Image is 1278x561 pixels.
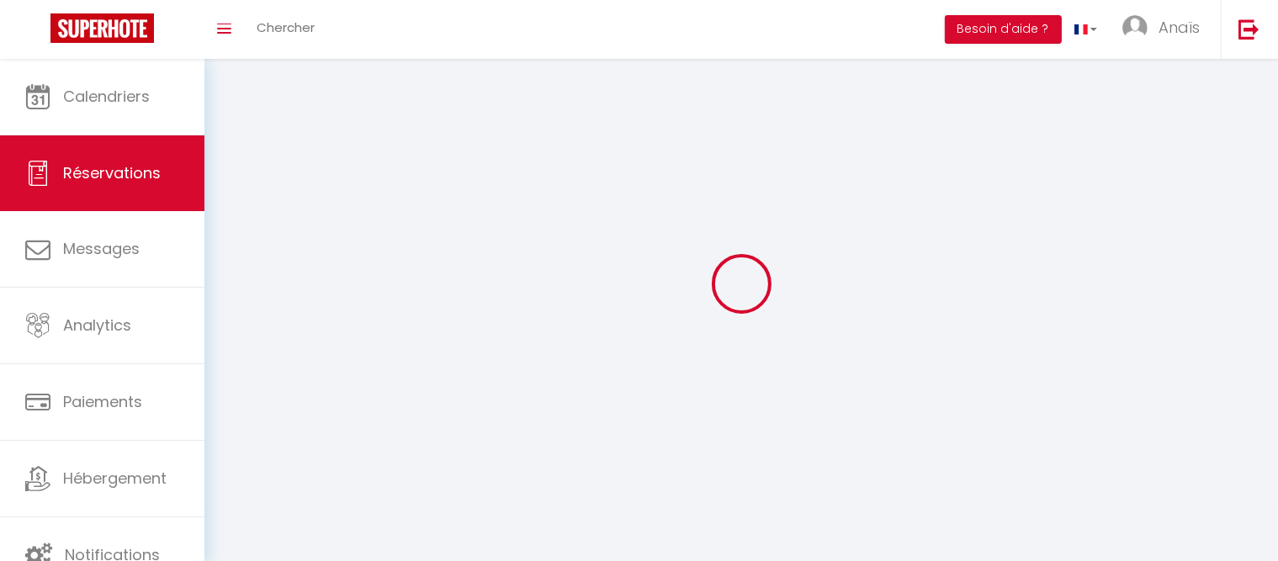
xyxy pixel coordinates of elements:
[50,13,154,43] img: Super Booking
[1159,17,1200,38] span: Anaïs
[1122,15,1148,40] img: ...
[1238,19,1259,40] img: logout
[63,468,167,489] span: Hébergement
[945,15,1062,44] button: Besoin d'aide ?
[63,238,140,259] span: Messages
[63,162,161,183] span: Réservations
[63,315,131,336] span: Analytics
[63,86,150,107] span: Calendriers
[63,391,142,412] span: Paiements
[257,19,315,36] span: Chercher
